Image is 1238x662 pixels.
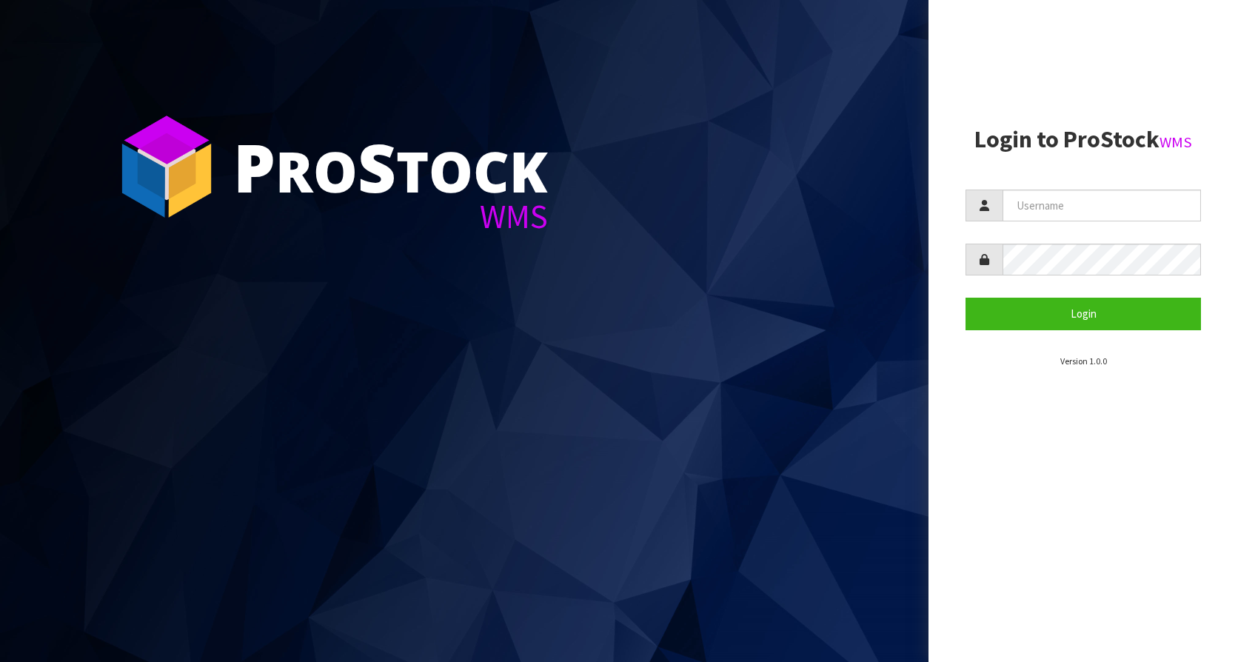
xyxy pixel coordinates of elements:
span: S [358,121,396,212]
div: WMS [233,200,548,233]
h2: Login to ProStock [966,127,1201,153]
button: Login [966,298,1201,330]
div: ro tock [233,133,548,200]
img: ProStock Cube [111,111,222,222]
small: WMS [1160,133,1192,152]
input: Username [1003,190,1201,221]
small: Version 1.0.0 [1060,355,1107,367]
span: P [233,121,275,212]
